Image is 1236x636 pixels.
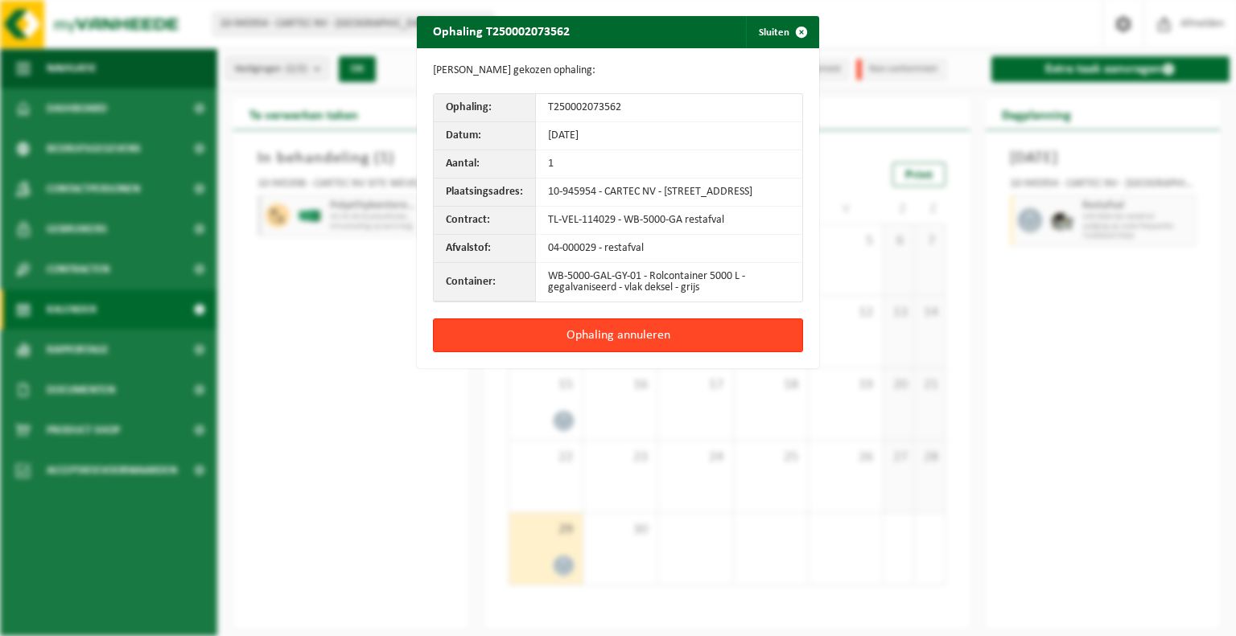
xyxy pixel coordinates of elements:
[433,64,803,77] p: [PERSON_NAME] gekozen ophaling:
[746,16,818,48] button: Sluiten
[433,318,803,352] button: Ophaling annuleren
[434,94,536,122] th: Ophaling:
[536,178,802,207] td: 10-945954 - CARTEC NV - [STREET_ADDRESS]
[434,207,536,235] th: Contract:
[536,235,802,263] td: 04-000029 - restafval
[434,235,536,263] th: Afvalstof:
[536,207,802,235] td: TL-VEL-114029 - WB-5000-GA restafval
[536,263,802,302] td: WB-5000-GAL-GY-01 - Rolcontainer 5000 L - gegalvaniseerd - vlak deksel - grijs
[434,263,536,302] th: Container:
[417,16,586,47] h2: Ophaling T250002073562
[536,94,802,122] td: T250002073562
[536,122,802,150] td: [DATE]
[434,150,536,178] th: Aantal:
[434,122,536,150] th: Datum:
[536,150,802,178] td: 1
[434,178,536,207] th: Plaatsingsadres:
